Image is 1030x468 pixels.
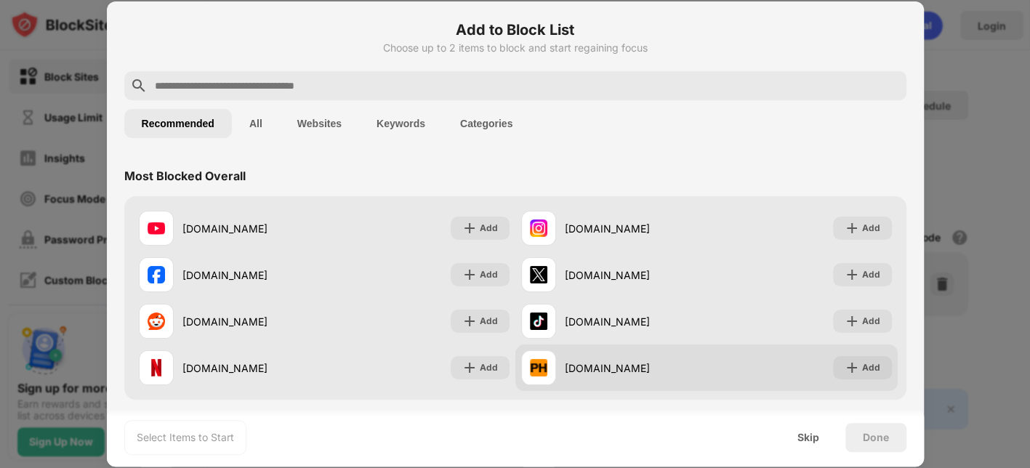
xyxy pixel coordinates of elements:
button: Recommended [124,109,232,138]
img: favicons [530,219,547,237]
div: [DOMAIN_NAME] [182,360,324,376]
img: favicons [148,266,165,283]
button: All [232,109,280,138]
div: [DOMAIN_NAME] [182,221,324,236]
button: Websites [280,109,359,138]
div: Add [862,267,880,282]
div: Done [863,432,889,443]
h6: Add to Block List [124,19,906,41]
div: Select Items to Start [137,430,234,445]
div: Add [862,314,880,328]
div: Add [480,314,498,328]
img: favicons [530,312,547,330]
div: Most Blocked Overall [124,169,246,183]
img: search.svg [130,77,148,94]
img: favicons [148,219,165,237]
div: [DOMAIN_NAME] [182,267,324,283]
img: favicons [148,359,165,376]
div: Add [480,267,498,282]
div: Add [862,221,880,235]
button: Categories [443,109,530,138]
button: Keywords [359,109,443,138]
div: [DOMAIN_NAME] [565,221,707,236]
div: Add [862,360,880,375]
img: favicons [530,359,547,376]
div: [DOMAIN_NAME] [182,314,324,329]
img: favicons [530,266,547,283]
div: [DOMAIN_NAME] [565,314,707,329]
div: [DOMAIN_NAME] [565,267,707,283]
img: favicons [148,312,165,330]
div: Skip [797,432,819,443]
div: [DOMAIN_NAME] [565,360,707,376]
div: Add [480,221,498,235]
div: Choose up to 2 items to block and start regaining focus [124,42,906,54]
div: Add [480,360,498,375]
